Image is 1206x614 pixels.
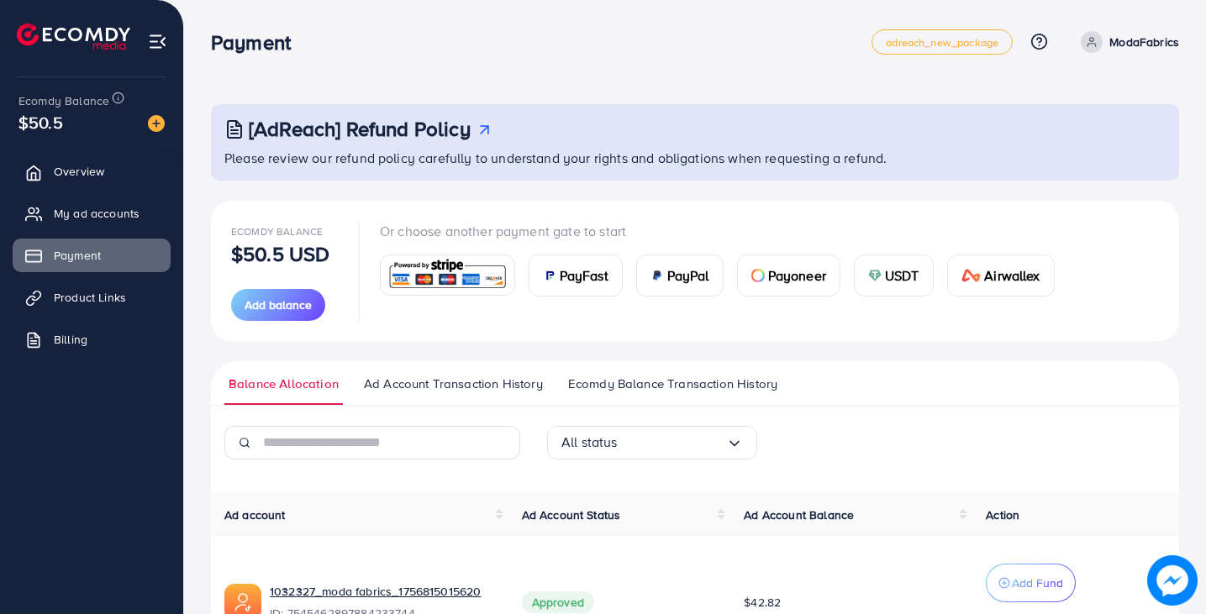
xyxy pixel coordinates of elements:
[224,148,1169,168] p: Please review our refund policy carefully to understand your rights and obligations when requesti...
[380,255,515,296] a: card
[1109,32,1179,52] p: ModaFabrics
[54,247,101,264] span: Payment
[744,506,854,523] span: Ad Account Balance
[54,163,104,180] span: Overview
[224,506,286,523] span: Ad account
[961,269,982,282] img: card
[560,265,608,286] span: PayFast
[868,269,882,282] img: card
[986,506,1019,523] span: Action
[561,429,618,455] span: All status
[54,331,87,348] span: Billing
[984,265,1040,286] span: Airwallex
[751,269,765,282] img: card
[13,197,171,230] a: My ad accounts
[18,110,63,134] span: $50.5
[737,255,840,297] a: cardPayoneer
[148,32,167,51] img: menu
[13,155,171,188] a: Overview
[13,281,171,314] a: Product Links
[547,426,757,459] div: Search for option
[1012,573,1063,593] p: Add Fund
[768,265,826,286] span: Payoneer
[231,224,323,239] span: Ecomdy Balance
[667,265,709,286] span: PayPal
[543,269,556,282] img: card
[380,221,1068,241] p: Or choose another payment gate to start
[650,269,664,282] img: card
[231,244,329,264] p: $50.5 USD
[986,564,1076,602] button: Add Fund
[249,117,471,141] h3: [AdReach] Refund Policy
[522,506,621,523] span: Ad Account Status
[885,265,919,286] span: USDT
[854,255,934,297] a: cardUSDT
[364,375,543,393] span: Ad Account Transaction History
[18,92,109,109] span: Ecomdy Balance
[54,289,126,306] span: Product Links
[1074,31,1179,53] a: ModaFabrics
[744,594,781,611] span: $42.82
[872,29,1013,55] a: adreach_new_package
[148,115,165,132] img: image
[270,583,495,600] a: 1032327_moda fabrics_1756815015620
[1147,555,1198,606] img: image
[54,205,140,222] span: My ad accounts
[618,429,726,455] input: Search for option
[211,30,304,55] h3: Payment
[231,289,325,321] button: Add balance
[947,255,1055,297] a: cardAirwallex
[886,37,998,48] span: adreach_new_package
[386,257,509,293] img: card
[17,24,130,50] img: logo
[636,255,724,297] a: cardPayPal
[568,375,777,393] span: Ecomdy Balance Transaction History
[522,591,594,613] span: Approved
[229,375,339,393] span: Balance Allocation
[13,239,171,272] a: Payment
[13,323,171,356] a: Billing
[529,255,623,297] a: cardPayFast
[245,297,312,313] span: Add balance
